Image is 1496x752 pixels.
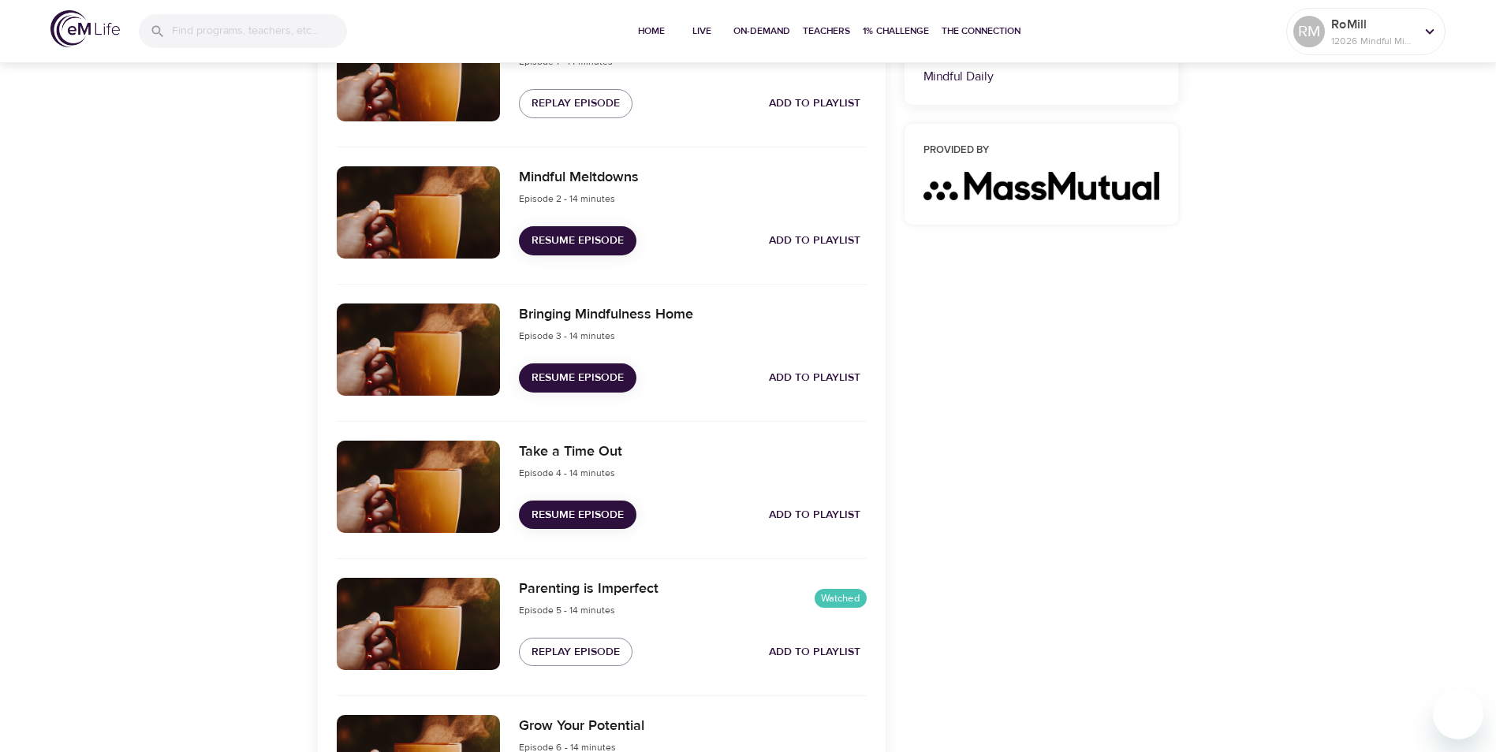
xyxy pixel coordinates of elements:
input: Find programs, teachers, etc... [172,14,347,48]
span: On-Demand [733,23,790,39]
a: Mindful Daily [923,69,994,84]
h6: Take a Time Out [519,441,622,463]
button: Resume Episode [519,226,636,255]
span: 1% Challenge [863,23,929,39]
span: Add to Playlist [769,94,860,114]
button: Add to Playlist [763,363,867,393]
button: Add to Playlist [763,89,867,118]
button: Replay Episode [519,638,632,667]
p: RoMill [1331,15,1415,34]
button: Add to Playlist [763,638,867,667]
span: Add to Playlist [769,642,860,662]
span: Teachers [803,23,850,39]
span: Episode 3 - 14 minutes [519,329,615,342]
span: Add to Playlist [769,231,860,251]
span: Replay Episode [532,642,620,662]
span: Episode 4 - 14 minutes [519,467,615,479]
span: The Connection [942,23,1020,39]
p: 12026 Mindful Minutes [1331,34,1415,48]
span: Add to Playlist [769,505,860,525]
h6: Bringing Mindfulness Home [519,303,693,326]
img: org_logo_175.jpg [923,172,1160,200]
h6: Grow Your Potential [519,715,644,738]
button: Replay Episode [519,89,632,118]
span: Resume Episode [532,368,624,388]
button: Add to Playlist [763,226,867,255]
button: Resume Episode [519,501,636,530]
span: Resume Episode [532,231,624,251]
div: RM [1293,16,1325,47]
span: Home [632,23,670,39]
button: Resume Episode [519,363,636,393]
span: Replay Episode [532,94,620,114]
button: Add to Playlist [763,501,867,530]
span: Resume Episode [532,505,624,525]
span: Watched [815,591,867,606]
h6: Provided by [923,143,1160,159]
span: Episode 5 - 14 minutes [519,604,615,616]
h6: Parenting is Imperfect [519,578,658,601]
span: Add to Playlist [769,368,860,388]
img: logo [50,10,120,47]
span: Episode 2 - 14 minutes [519,192,615,205]
h6: Mindful Meltdowns [519,166,639,189]
span: Live [683,23,721,39]
iframe: Button to launch messaging window [1433,689,1483,739]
